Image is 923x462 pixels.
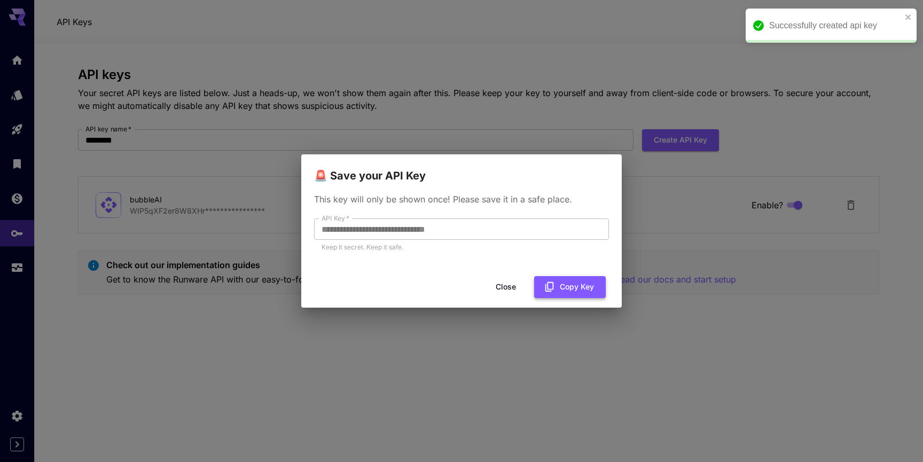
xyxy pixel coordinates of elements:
p: This key will only be shown once! Please save it in a safe place. [314,193,609,206]
div: Successfully created api key [769,19,902,32]
h2: 🚨 Save your API Key [301,154,622,184]
button: Copy Key [534,276,606,298]
button: Close [482,276,530,298]
label: API Key [322,214,349,223]
button: close [905,13,912,21]
p: Keep it secret. Keep it safe. [322,242,601,253]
